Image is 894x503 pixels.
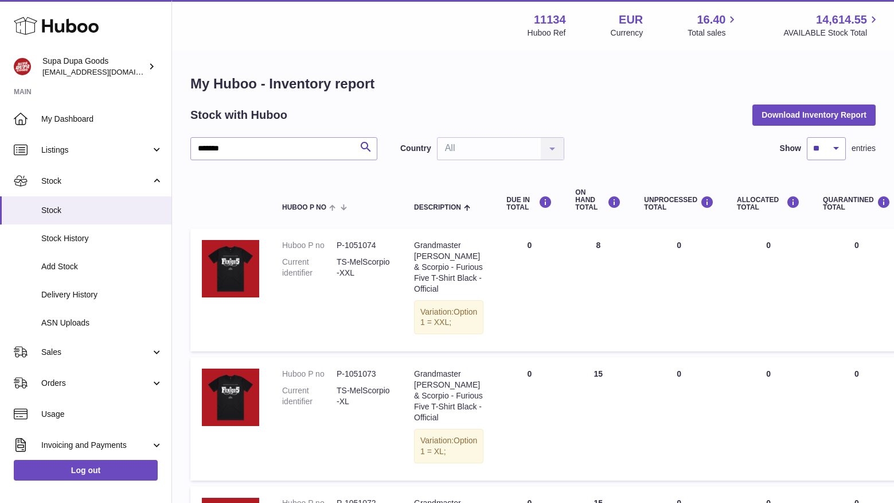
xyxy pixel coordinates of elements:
span: Description [414,204,461,211]
td: 0 [633,357,725,480]
td: 0 [725,229,811,351]
div: UNPROCESSED Total [644,196,714,211]
td: 15 [564,357,633,480]
span: Total sales [688,28,739,38]
div: QUARANTINED Total [823,196,891,211]
span: Delivery History [41,289,163,300]
h1: My Huboo - Inventory report [190,75,876,93]
img: product image [202,240,259,297]
div: DUE IN TOTAL [506,196,552,211]
div: Huboo Ref [528,28,566,38]
td: 0 [495,357,564,480]
span: Stock History [41,233,163,244]
dd: P-1051073 [337,369,391,380]
span: entries [852,143,876,154]
td: 0 [495,229,564,351]
a: 16.40 Total sales [688,12,739,38]
dd: TS-MelScorpio-XXL [337,257,391,278]
div: Variation: [414,429,483,463]
dd: TS-MelScorpio-XL [337,385,391,407]
span: Option 1 = XL; [420,436,477,456]
dt: Huboo P no [282,240,337,251]
td: 8 [564,229,633,351]
dd: P-1051074 [337,240,391,251]
span: Invoicing and Payments [41,440,151,451]
div: ON HAND Total [575,189,621,212]
dt: Current identifier [282,257,337,278]
span: Huboo P no [282,204,326,211]
img: hello@slayalldayofficial.com [14,58,31,75]
span: 16.40 [697,12,725,28]
div: Currency [611,28,643,38]
span: Orders [41,378,151,389]
span: [EMAIL_ADDRESS][DOMAIN_NAME] [42,67,169,76]
div: Variation: [414,300,483,335]
img: product image [202,369,259,426]
span: Sales [41,347,151,358]
td: 0 [725,357,811,480]
dt: Huboo P no [282,369,337,380]
span: Stock [41,205,163,216]
td: 0 [633,229,725,351]
span: 0 [854,241,859,250]
span: My Dashboard [41,114,163,125]
a: Log out [14,460,158,481]
label: Show [780,143,801,154]
strong: EUR [619,12,643,28]
span: Listings [41,145,151,156]
span: AVAILABLE Stock Total [783,28,880,38]
dt: Current identifier [282,385,337,407]
span: Usage [41,409,163,420]
div: Grandmaster [PERSON_NAME] & Scorpio - Furious Five T-Shirt Black - Official [414,240,483,294]
span: Option 1 = XXL; [420,307,477,327]
button: Download Inventory Report [752,105,876,125]
span: 0 [854,369,859,378]
div: Grandmaster [PERSON_NAME] & Scorpio - Furious Five T-Shirt Black - Official [414,369,483,423]
label: Country [400,143,431,154]
div: ALLOCATED Total [737,196,800,211]
strong: 11134 [534,12,566,28]
span: Add Stock [41,261,163,272]
h2: Stock with Huboo [190,107,287,123]
a: 14,614.55 AVAILABLE Stock Total [783,12,880,38]
div: Supa Dupa Goods [42,56,146,78]
span: ASN Uploads [41,318,163,328]
span: 14,614.55 [816,12,867,28]
span: Stock [41,176,151,187]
